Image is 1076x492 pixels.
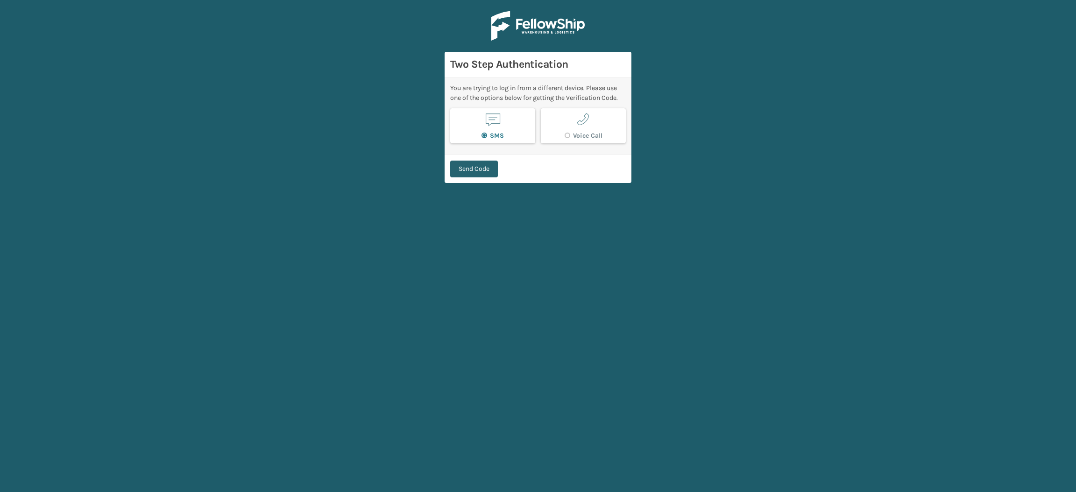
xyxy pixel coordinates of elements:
[450,83,626,103] div: You are trying to log in from a different device. Please use one of the options below for getting...
[565,132,602,140] label: Voice Call
[491,11,585,41] img: Logo
[481,132,504,140] label: SMS
[450,161,498,177] button: Send Code
[450,57,626,71] h3: Two Step Authentication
